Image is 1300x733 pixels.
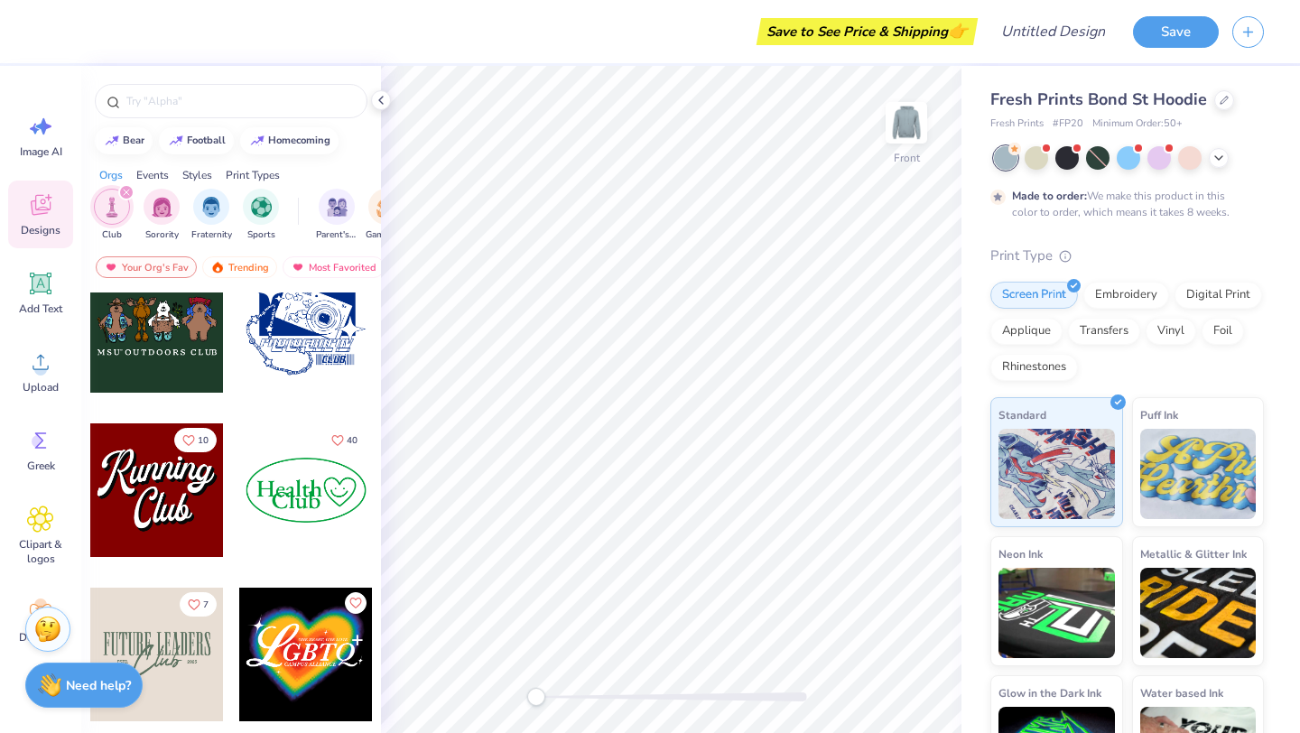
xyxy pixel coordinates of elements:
[99,167,123,183] div: Orgs
[1140,568,1257,658] img: Metallic & Glitter Ink
[1092,116,1183,132] span: Minimum Order: 50 +
[998,544,1043,563] span: Neon Ink
[1068,318,1140,345] div: Transfers
[21,223,60,237] span: Designs
[20,144,62,159] span: Image AI
[145,228,179,242] span: Sorority
[376,197,397,218] img: Game Day Image
[990,354,1078,381] div: Rhinestones
[1012,188,1234,220] div: We make this product in this color to order, which means it takes 8 weeks.
[366,228,407,242] span: Game Day
[159,127,234,154] button: football
[1175,282,1262,309] div: Digital Print
[316,228,357,242] span: Parent's Weekend
[316,189,357,242] button: filter button
[1140,429,1257,519] img: Puff Ink
[1133,16,1219,48] button: Save
[201,197,221,218] img: Fraternity Image
[210,261,225,274] img: trending.gif
[96,256,197,278] div: Your Org's Fav
[243,189,279,242] button: filter button
[998,429,1115,519] img: Standard
[144,189,180,242] div: filter for Sorority
[23,380,59,394] span: Upload
[202,256,277,278] div: Trending
[998,683,1101,702] span: Glow in the Dark Ink
[1140,544,1247,563] span: Metallic & Glitter Ink
[247,228,275,242] span: Sports
[226,167,280,183] div: Print Types
[1146,318,1196,345] div: Vinyl
[948,20,968,42] span: 👉
[1053,116,1083,132] span: # FP20
[169,135,183,146] img: trend_line.gif
[1083,282,1169,309] div: Embroidery
[174,428,217,452] button: Like
[1012,189,1087,203] strong: Made to order:
[11,537,70,566] span: Clipart & logos
[761,18,973,45] div: Save to See Price & Shipping
[366,189,407,242] div: filter for Game Day
[998,405,1046,424] span: Standard
[990,88,1207,110] span: Fresh Prints Bond St Hoodie
[345,592,367,614] button: Like
[125,92,356,110] input: Try "Alpha"
[1202,318,1244,345] div: Foil
[894,150,920,166] div: Front
[66,677,131,694] strong: Need help?
[1140,405,1178,424] span: Puff Ink
[291,261,305,274] img: most_fav.gif
[990,318,1063,345] div: Applique
[187,135,226,145] div: football
[987,14,1119,50] input: Untitled Design
[123,135,144,145] div: bear
[1140,683,1223,702] span: Water based Ink
[94,189,130,242] div: filter for Club
[191,189,232,242] div: filter for Fraternity
[316,189,357,242] div: filter for Parent's Weekend
[251,197,272,218] img: Sports Image
[327,197,348,218] img: Parent's Weekend Image
[152,197,172,218] img: Sorority Image
[102,228,122,242] span: Club
[180,592,217,617] button: Like
[203,600,209,609] span: 7
[105,135,119,146] img: trend_line.gif
[27,459,55,473] span: Greek
[888,105,924,141] img: Front
[990,282,1078,309] div: Screen Print
[136,167,169,183] div: Events
[527,688,545,706] div: Accessibility label
[366,189,407,242] button: filter button
[191,228,232,242] span: Fraternity
[323,428,366,452] button: Like
[104,261,118,274] img: most_fav.gif
[19,630,62,645] span: Decorate
[94,189,130,242] button: filter button
[268,135,330,145] div: homecoming
[243,189,279,242] div: filter for Sports
[240,127,339,154] button: homecoming
[990,116,1044,132] span: Fresh Prints
[102,197,122,218] img: Club Image
[998,568,1115,658] img: Neon Ink
[250,135,265,146] img: trend_line.gif
[283,256,385,278] div: Most Favorited
[144,189,180,242] button: filter button
[347,436,357,445] span: 40
[990,246,1264,266] div: Print Type
[182,167,212,183] div: Styles
[191,189,232,242] button: filter button
[95,127,153,154] button: bear
[19,302,62,316] span: Add Text
[198,436,209,445] span: 10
